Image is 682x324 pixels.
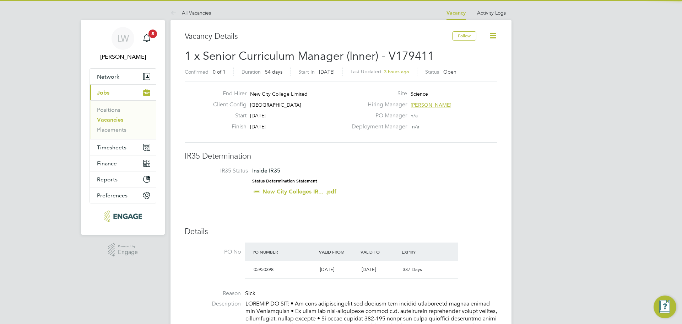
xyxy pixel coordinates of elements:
[252,179,317,184] strong: Status Determination Statement
[97,144,126,151] span: Timesheets
[452,31,476,41] button: Follow
[207,123,247,131] label: Finish
[104,211,142,222] img: xede-logo-retina.png
[207,90,247,97] label: End Hirer
[250,112,266,119] span: [DATE]
[97,176,118,183] span: Reports
[477,10,506,16] a: Activity Logs
[90,53,156,61] span: Louis Warner
[97,116,123,123] a: Vacancies
[90,187,156,203] button: Preferences
[425,69,439,75] label: Status
[403,266,422,272] span: 337 Days
[412,123,419,130] span: n/a
[347,101,407,108] label: Hiring Manager
[148,30,157,38] span: 5
[90,171,156,187] button: Reports
[185,290,241,297] label: Reason
[97,160,117,167] span: Finance
[185,227,497,237] h3: Details
[185,300,241,308] label: Description
[654,296,676,318] button: Engage Resource Center
[90,211,156,222] a: Go to home page
[97,126,126,133] a: Placements
[347,112,407,119] label: PO Manager
[298,69,315,75] label: Start In
[359,245,400,258] div: Valid To
[400,245,442,258] div: Expiry
[90,85,156,100] button: Jobs
[411,102,451,108] span: [PERSON_NAME]
[411,112,418,119] span: n/a
[90,69,156,84] button: Network
[207,101,247,108] label: Client Config
[118,249,138,255] span: Engage
[185,69,209,75] label: Confirmed
[81,20,165,235] nav: Main navigation
[411,91,428,97] span: Science
[90,139,156,155] button: Timesheets
[319,69,335,75] span: [DATE]
[118,243,138,249] span: Powered by
[251,245,317,258] div: PO Number
[250,102,301,108] span: [GEOGRAPHIC_DATA]
[90,27,156,61] a: LW[PERSON_NAME]
[362,266,376,272] span: [DATE]
[185,31,452,42] h3: Vacancy Details
[140,27,154,50] a: 5
[170,10,211,16] a: All Vacancies
[117,34,129,43] span: LW
[97,192,128,199] span: Preferences
[250,123,266,130] span: [DATE]
[347,90,407,97] label: Site
[213,69,226,75] span: 0 of 1
[245,290,255,297] span: Sick
[351,68,381,75] label: Last Updated
[185,49,434,63] span: 1 x Senior Curriculum Manager (Inner) - V179411
[97,106,120,113] a: Positions
[90,155,156,171] button: Finance
[254,266,274,272] span: 05950398
[384,69,409,75] span: 3 hours ago
[185,248,241,256] label: PO No
[250,91,308,97] span: New City College Limited
[347,123,407,131] label: Deployment Manager
[192,167,248,175] label: IR35 Status
[97,73,119,80] span: Network
[443,69,456,75] span: Open
[262,188,336,195] a: New City Colleges IR... .pdf
[317,245,359,258] div: Valid From
[265,69,282,75] span: 54 days
[90,100,156,139] div: Jobs
[446,10,466,16] a: Vacancy
[185,151,497,161] h3: IR35 Determination
[320,266,334,272] span: [DATE]
[207,112,247,119] label: Start
[108,243,138,257] a: Powered byEngage
[252,167,280,174] span: Inside IR35
[242,69,261,75] label: Duration
[97,89,109,96] span: Jobs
